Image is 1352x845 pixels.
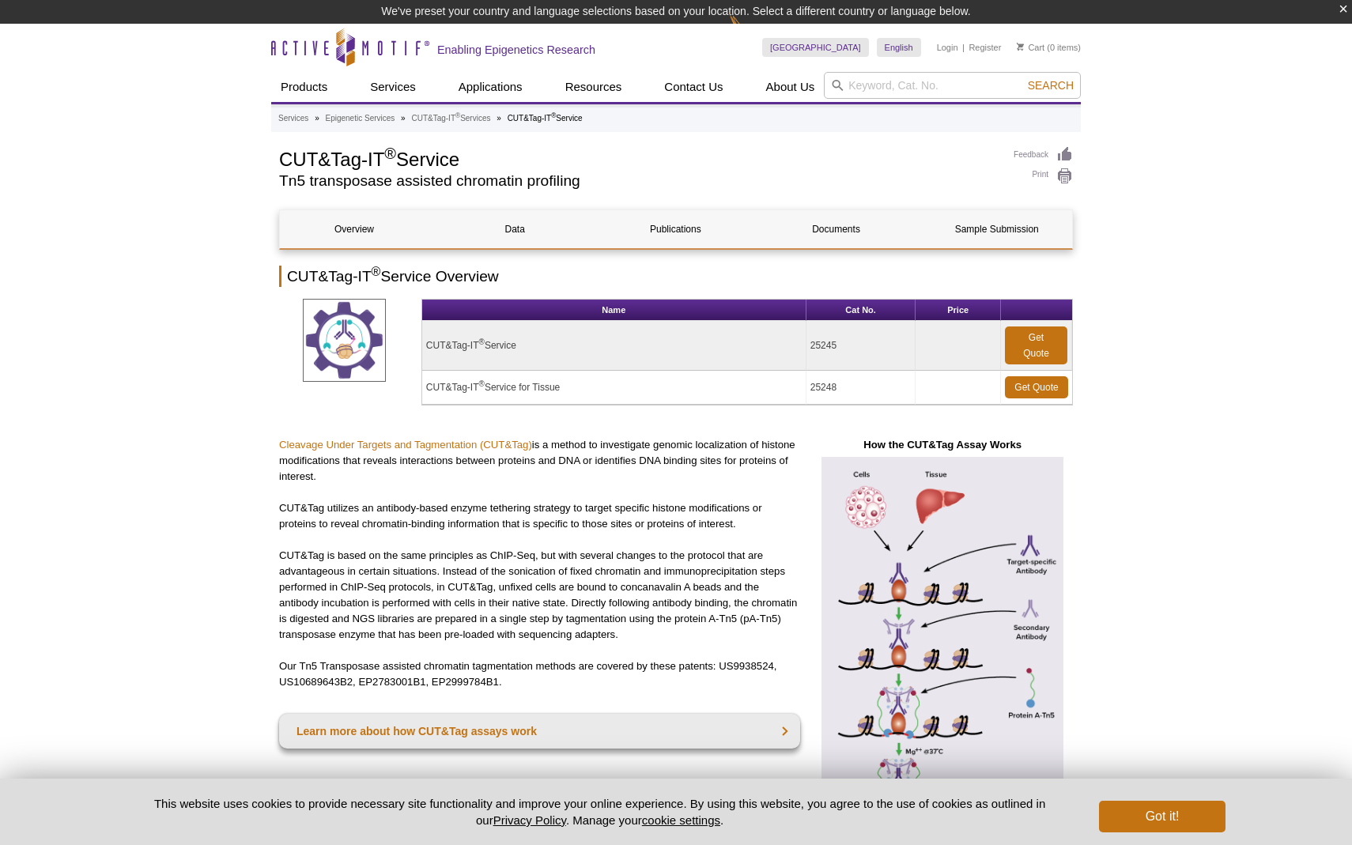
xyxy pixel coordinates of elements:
li: » [497,114,501,123]
h1: CUT&Tag-IT Service [279,146,998,170]
p: is a method to investigate genomic localization of histone modifications that reveals interaction... [279,437,800,485]
a: Cleavage Under Targets and Tagmentation (CUT&Tag) [279,439,532,451]
a: Data [440,210,589,248]
a: Register [969,42,1001,53]
a: Get Quote [1005,376,1068,398]
h2: Enabling Epigenetics Research [437,43,595,57]
td: 25245 [806,321,916,371]
p: CUT&Tag utilizes an antibody-based enzyme tethering strategy to target specific histone modificat... [279,500,800,532]
strong: How the CUT&Tag Assay Works [863,439,1022,451]
a: Privacy Policy [493,813,566,827]
p: Our Tn5 Transposase assisted chromatin tagmentation methods are covered by these patents: US99385... [279,658,800,690]
a: Publications [601,210,750,248]
a: About Us [757,72,825,102]
sup: ® [384,145,396,162]
td: 25248 [806,371,916,405]
a: Login [937,42,958,53]
a: Documents [762,210,911,248]
a: Services [361,72,425,102]
a: Applications [449,72,532,102]
h2: Tn5 transposase assisted chromatin profiling [279,174,998,188]
button: Got it! [1099,801,1225,832]
td: CUT&Tag-IT Service for Tissue [422,371,806,405]
a: Learn more about how CUT&Tag assays work [279,714,800,749]
li: CUT&Tag-IT Service [508,114,583,123]
a: Resources [556,72,632,102]
li: (0 items) [1017,38,1081,57]
a: [GEOGRAPHIC_DATA] [762,38,869,57]
a: Feedback [1014,146,1073,164]
a: English [877,38,921,57]
a: Get Quote [1005,326,1067,364]
sup: ® [455,111,460,119]
a: Products [271,72,337,102]
img: Change Here [729,12,771,49]
img: Your Cart [1017,43,1024,51]
th: Name [422,300,806,321]
sup: ® [551,111,556,119]
th: Cat No. [806,300,916,321]
li: » [315,114,319,123]
td: CUT&Tag-IT Service [422,321,806,371]
a: Contact Us [655,72,732,102]
sup: ® [479,379,485,388]
span: Search [1028,79,1074,92]
li: » [401,114,406,123]
a: Services [278,111,308,126]
p: This website uses cookies to provide necessary site functionality and improve your online experie... [127,795,1073,828]
a: Overview [280,210,429,248]
th: Price [916,300,1001,321]
p: CUT&Tag is based on the same principles as ChIP-Seq, but with several changes to the protocol tha... [279,548,800,643]
h2: CUT&Tag-IT Service Overview [279,266,1073,287]
button: Search [1023,78,1078,92]
a: Sample Submission [923,210,1071,248]
a: Epigenetic Services [325,111,395,126]
a: Print [1014,168,1073,185]
button: cookie settings [642,813,720,827]
img: CUT&Tag Service [303,299,386,382]
sup: ® [372,265,381,278]
li: | [962,38,965,57]
sup: ® [479,338,485,346]
input: Keyword, Cat. No. [824,72,1081,99]
a: Cart [1017,42,1044,53]
a: CUT&Tag-IT®Services [411,111,490,126]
